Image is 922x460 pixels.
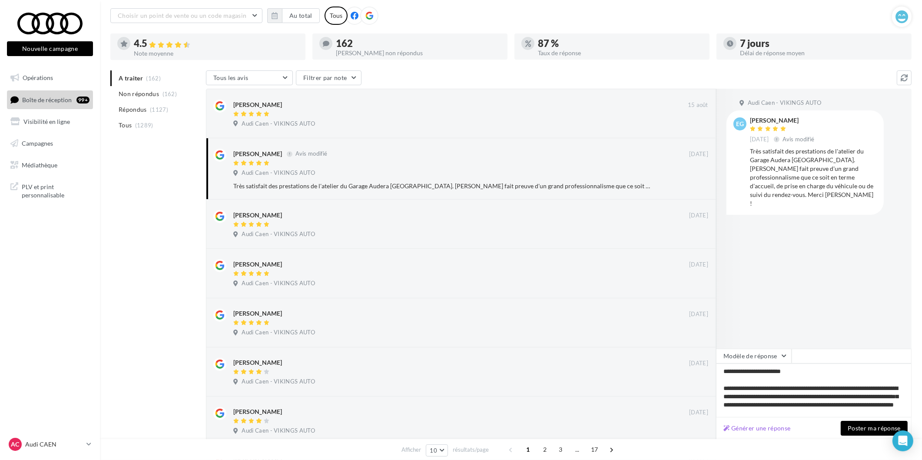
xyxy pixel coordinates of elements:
[688,101,708,109] span: 15 août
[325,7,348,25] div: Tous
[233,182,652,190] div: Très satisfait des prestations de l'atelier du Garage Audera [GEOGRAPHIC_DATA]. [PERSON_NAME] fai...
[242,169,315,177] span: Audi Caen - VIKINGS AUTO
[233,260,282,269] div: [PERSON_NAME]
[23,74,53,81] span: Opérations
[233,100,282,109] div: [PERSON_NAME]
[538,50,703,56] div: Taux de réponse
[150,106,168,113] span: (1127)
[336,39,501,48] div: 162
[783,136,815,143] span: Avis modifié
[570,443,584,457] span: ...
[750,136,769,143] span: [DATE]
[750,117,816,123] div: [PERSON_NAME]
[11,440,20,449] span: AC
[233,211,282,220] div: [PERSON_NAME]
[22,161,57,168] span: Médiathèque
[25,440,83,449] p: Audi CAEN
[720,423,794,433] button: Générer une réponse
[748,99,821,107] span: Audi Caen - VIKINGS AUTO
[689,409,708,417] span: [DATE]
[135,122,153,129] span: (1289)
[22,181,90,200] span: PLV et print personnalisable
[242,329,315,337] span: Audi Caen - VIKINGS AUTO
[538,443,552,457] span: 2
[206,70,293,85] button: Tous les avis
[5,134,95,153] a: Campagnes
[5,113,95,131] a: Visibilité en ligne
[689,212,708,220] span: [DATE]
[587,443,602,457] span: 17
[401,446,421,454] span: Afficher
[295,150,327,157] span: Avis modifié
[689,360,708,367] span: [DATE]
[22,140,53,147] span: Campagnes
[119,90,159,98] span: Non répondus
[119,105,147,114] span: Répondus
[554,443,567,457] span: 3
[233,150,282,158] div: [PERSON_NAME]
[841,421,908,436] button: Poster ma réponse
[892,430,913,451] div: Open Intercom Messenger
[5,69,95,87] a: Opérations
[242,280,315,287] span: Audi Caen - VIKINGS AUTO
[750,147,877,208] div: Très satisfait des prestations de l'atelier du Garage Audera [GEOGRAPHIC_DATA]. [PERSON_NAME] fai...
[740,39,905,48] div: 7 jours
[134,39,298,49] div: 4.5
[282,8,320,23] button: Au total
[233,309,282,318] div: [PERSON_NAME]
[119,121,132,130] span: Tous
[242,120,315,128] span: Audi Caen - VIKINGS AUTO
[233,407,282,416] div: [PERSON_NAME]
[336,50,501,56] div: [PERSON_NAME] non répondus
[242,230,315,238] span: Audi Caen - VIKINGS AUTO
[267,8,320,23] button: Au total
[426,444,448,457] button: 10
[736,120,744,128] span: EG
[118,12,246,19] span: Choisir un point de vente ou un code magasin
[296,70,362,85] button: Filtrer par note
[5,90,95,109] a: Boîte de réception99+
[716,349,792,363] button: Modèle de réponse
[538,39,703,48] div: 87 %
[7,41,93,56] button: Nouvelle campagne
[5,177,95,203] a: PLV et print personnalisable
[740,50,905,56] div: Délai de réponse moyen
[23,118,70,125] span: Visibilité en ligne
[213,74,249,81] span: Tous les avis
[689,150,708,158] span: [DATE]
[134,50,298,57] div: Note moyenne
[233,358,282,367] div: [PERSON_NAME]
[7,436,93,453] a: AC Audi CAEN
[76,97,90,103] div: 99+
[22,96,72,103] span: Boîte de réception
[242,378,315,386] span: Audi Caen - VIKINGS AUTO
[689,261,708,269] span: [DATE]
[521,443,535,457] span: 1
[430,447,437,454] span: 10
[242,427,315,435] span: Audi Caen - VIKINGS AUTO
[689,310,708,318] span: [DATE]
[5,156,95,174] a: Médiathèque
[163,90,177,97] span: (162)
[453,446,489,454] span: résultats/page
[110,8,262,23] button: Choisir un point de vente ou un code magasin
